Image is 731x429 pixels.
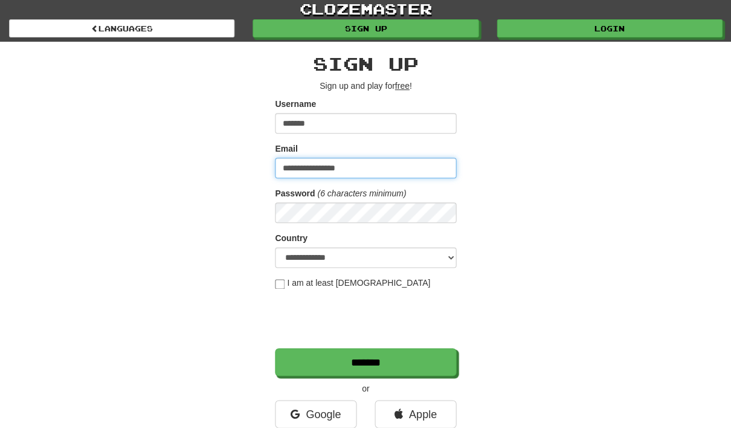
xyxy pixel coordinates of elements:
iframe: reCAPTCHA [275,297,459,344]
label: I am at least [DEMOGRAPHIC_DATA] [275,279,430,291]
a: Languages [9,21,234,39]
p: or [275,384,456,396]
label: Email [275,144,297,156]
input: I am at least [DEMOGRAPHIC_DATA] [275,281,285,291]
label: Country [275,234,308,246]
em: (6 characters minimum) [317,190,406,200]
a: Login [497,21,722,39]
a: Sign up [253,21,478,39]
label: Password [275,189,315,201]
label: Username [275,100,316,112]
u: free [394,83,409,92]
p: Sign up and play for ! [275,82,456,94]
h2: Sign up [275,56,456,76]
